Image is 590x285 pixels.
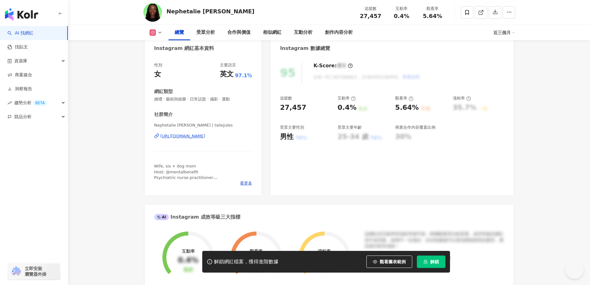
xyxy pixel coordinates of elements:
[263,29,282,36] div: 相似網紅
[154,214,169,220] div: AI
[167,7,255,15] div: Nephetalie [PERSON_NAME]
[294,29,312,36] div: 互動分析
[154,214,240,220] div: Instagram 成效等級三大指標
[235,72,252,79] span: 97.1%
[196,29,215,36] div: 受眾分析
[390,6,413,12] div: 互動率
[430,259,439,264] span: 解鎖
[280,125,304,130] div: 受眾主要性別
[338,103,356,113] div: 0.4%
[33,100,47,106] div: BETA
[240,180,252,186] span: 看更多
[5,8,38,20] img: logo
[8,263,60,280] a: chrome extension立即安裝 瀏覽器外掛
[7,72,32,78] a: 商案媒合
[280,103,306,113] div: 27,457
[227,29,251,36] div: 合作與價值
[154,45,214,52] div: Instagram 網紅基本資料
[7,86,32,92] a: 洞察報告
[160,133,205,139] div: [URL][DOMAIN_NAME]
[7,101,12,105] span: rise
[453,96,471,101] div: 漲粉率
[220,62,236,68] div: 主要語言
[313,62,353,69] div: K-Score :
[175,29,184,36] div: 總覽
[366,256,412,268] button: 觀看圖表範例
[154,133,252,139] a: [URL][DOMAIN_NAME]
[14,96,47,110] span: 趨勢分析
[280,96,292,101] div: 追蹤數
[154,88,173,95] div: 網紅類型
[423,13,442,19] span: 5.64%
[493,28,515,38] div: 近三個月
[318,249,331,254] div: 漲粉率
[10,266,22,276] img: chrome extension
[250,249,263,254] div: 觀看率
[14,54,27,68] span: 資源庫
[395,96,413,101] div: 觀看率
[380,259,406,264] span: 觀看圖表範例
[365,231,504,249] div: 該網紅的互動率和漲粉率都不錯，唯獨觀看率比較普通，為同等級的網紅的中低等級，效果不一定會好，但仍然建議可以發包開箱類型的案型，應該會比較有成效！
[338,96,356,101] div: 互動率
[325,29,353,36] div: 創作內容分析
[154,69,161,79] div: 女
[154,96,252,102] span: 婚禮 · 藝術與娛樂 · 日常話題 · 攝影 · 運動
[417,256,445,268] button: 解鎖
[182,249,195,254] div: 互動率
[154,122,252,128] span: Nephetalie [PERSON_NAME] | taliejules
[360,13,381,19] span: 27,457
[280,45,330,52] div: Instagram 數據總覽
[154,111,173,118] div: 社群簡介
[338,125,362,130] div: 受眾主要年齡
[395,125,435,130] div: 商業合作內容覆蓋比例
[143,3,162,22] img: KOL Avatar
[154,164,225,185] span: Wife, sis + dog mom Host: @mentalbenefit Psychiatric nurse practitioner [EMAIL_ADDRESS][DOMAIN_NAME]
[421,6,444,12] div: 觀看率
[154,62,162,68] div: 性別
[25,266,46,277] span: 立即安裝 瀏覽器外掛
[423,260,428,264] span: lock
[14,110,32,124] span: 競品分析
[214,259,278,265] div: 解鎖網紅檔案，獲得進階數據
[359,6,382,12] div: 追蹤數
[7,30,33,36] a: searchAI 找網紅
[220,69,234,79] div: 英文
[394,13,409,19] span: 0.4%
[280,132,294,142] div: 男性
[7,44,28,50] a: 找貼文
[395,103,419,113] div: 5.64%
